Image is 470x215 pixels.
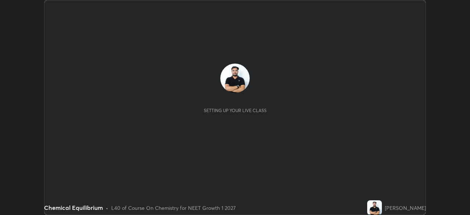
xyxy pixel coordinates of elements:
div: L40 of Course On Chemistry for NEET Growth 1 2027 [111,204,236,212]
div: • [106,204,108,212]
div: [PERSON_NAME] [385,204,426,212]
div: Setting up your live class [204,108,267,113]
img: 6ceccd1d69684b2a9b2e6d3e9d241e6d.jpg [367,200,382,215]
img: 6ceccd1d69684b2a9b2e6d3e9d241e6d.jpg [220,64,250,93]
div: Chemical Equilibrium [44,203,103,212]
